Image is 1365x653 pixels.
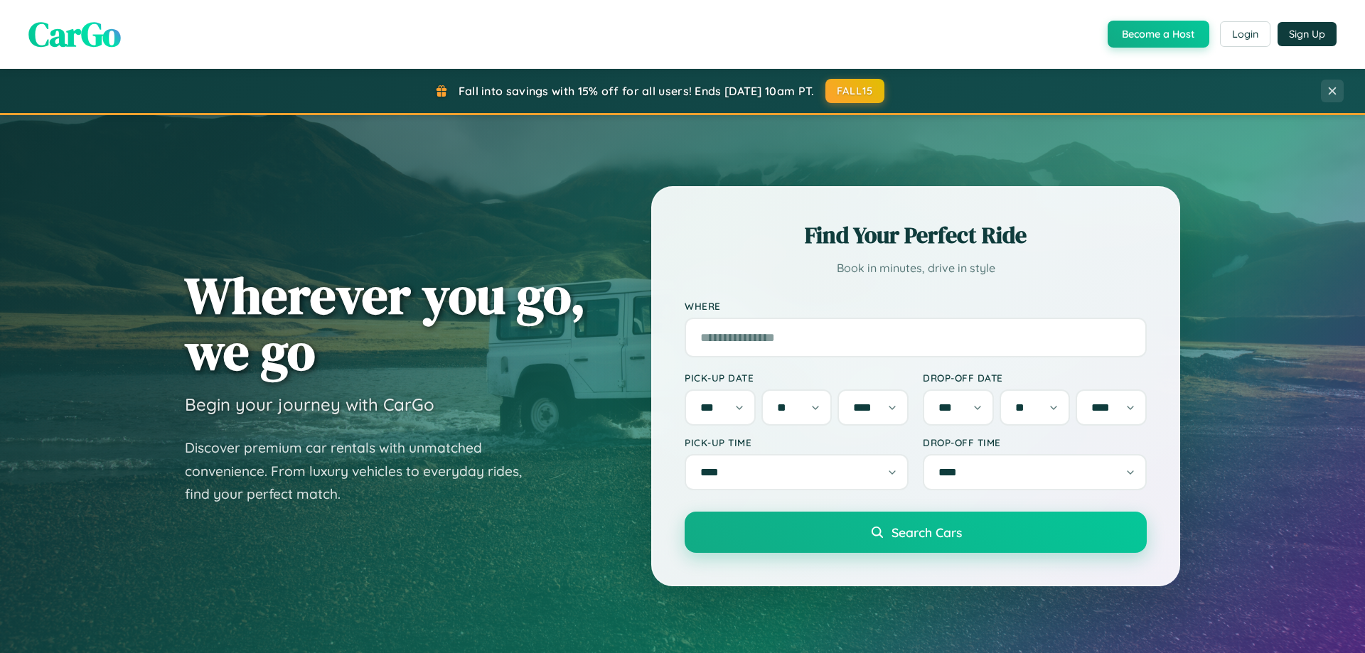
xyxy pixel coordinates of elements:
button: FALL15 [825,79,885,103]
label: Drop-off Time [923,436,1147,448]
label: Where [685,300,1147,312]
label: Pick-up Time [685,436,909,448]
button: Sign Up [1278,22,1337,46]
h3: Begin your journey with CarGo [185,394,434,415]
span: CarGo [28,11,121,58]
p: Book in minutes, drive in style [685,258,1147,279]
label: Drop-off Date [923,372,1147,384]
button: Login [1220,21,1270,47]
p: Discover premium car rentals with unmatched convenience. From luxury vehicles to everyday rides, ... [185,436,540,506]
button: Become a Host [1108,21,1209,48]
label: Pick-up Date [685,372,909,384]
span: Search Cars [892,524,962,540]
h1: Wherever you go, we go [185,267,586,379]
button: Search Cars [685,512,1147,553]
h2: Find Your Perfect Ride [685,220,1147,251]
span: Fall into savings with 15% off for all users! Ends [DATE] 10am PT. [459,84,815,98]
